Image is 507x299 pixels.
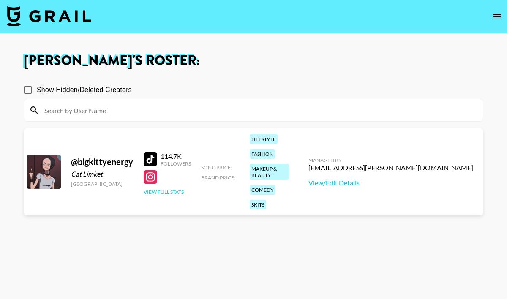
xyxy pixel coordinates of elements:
span: Show Hidden/Deleted Creators [37,85,132,95]
input: Search by User Name [39,103,478,117]
div: [EMAIL_ADDRESS][PERSON_NAME][DOMAIN_NAME] [308,163,473,172]
img: Grail Talent [7,6,91,26]
div: Cat Limket [71,170,134,178]
span: Brand Price: [201,174,235,181]
div: skits [250,200,266,209]
div: makeup & beauty [250,164,289,180]
h1: [PERSON_NAME] 's Roster: [24,54,483,68]
div: @ bigkittyenergy [71,157,134,167]
div: comedy [250,185,275,195]
div: fashion [250,149,275,159]
span: Song Price: [201,164,232,171]
button: open drawer [488,8,505,25]
div: [GEOGRAPHIC_DATA] [71,181,134,187]
div: Followers [161,160,191,167]
div: 114.7K [161,152,191,160]
button: View Full Stats [144,189,184,195]
div: lifestyle [250,134,278,144]
a: View/Edit Details [308,179,473,187]
div: Managed By [308,157,473,163]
